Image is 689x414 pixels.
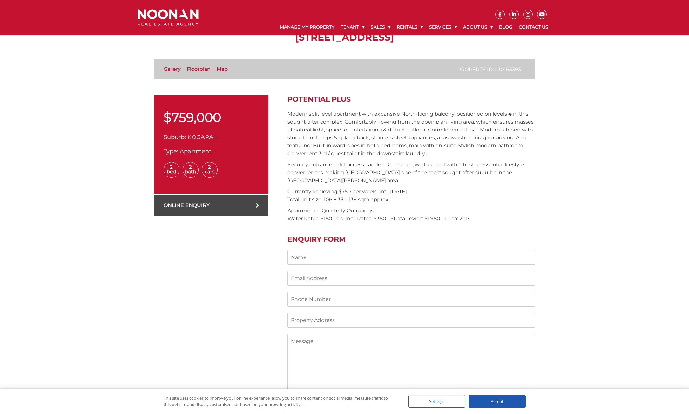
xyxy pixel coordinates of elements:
input: Email Address [287,271,535,286]
span: 2 Bed [164,162,179,178]
p: Security entrance to lift access Tandem Car space, well located with a host of essential lifestyl... [287,161,535,184]
a: Tenant [338,19,368,35]
span: Apartment [180,148,211,155]
h2: Enquiry Form [287,235,535,244]
div: Accept [469,395,526,408]
input: Phone Number [287,292,535,307]
a: Rentals [394,19,426,35]
div: Settings [408,395,465,408]
a: Contact Us [516,19,551,35]
a: Services [426,19,460,35]
h1: [STREET_ADDRESS] [154,32,535,43]
span: 2 Bath [183,162,199,178]
input: Name [287,250,535,265]
span: Suburb: [164,134,186,141]
h2: Potential Plus [287,95,535,103]
a: Map [217,66,228,72]
p: Modern split level apartment with expansive North-facing balcony, positioned on levels 4 in this ... [287,110,535,157]
img: Noonan Real Estate Agency [138,9,199,26]
p: Currently achieving $750 per week until [DATE] Total unit size: 106 + 33 = 139 sqm approx [287,188,535,204]
span: KOGARAH [187,134,218,141]
div: This site uses cookies to improve your online experience, allow you to share content on social me... [164,395,395,408]
a: About Us [460,19,496,35]
span: Type: [164,148,178,155]
a: Floorplan [187,66,211,72]
span: 2 Cars [202,162,218,178]
form: Contact form [287,250,535,412]
a: Blog [496,19,516,35]
p: Property ID: L30163393 [457,65,521,73]
a: Online Enquiry [154,195,268,216]
input: Property Address [287,313,535,328]
a: Manage My Property [277,19,338,35]
span: $759,000 [164,110,221,125]
a: Sales [368,19,394,35]
p: Approximate Quarterly Outgoings: Water Rates: $180 | Council Rates: $380 | Strata Levies: $1,980 ... [287,207,535,223]
a: Gallery [164,66,181,72]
